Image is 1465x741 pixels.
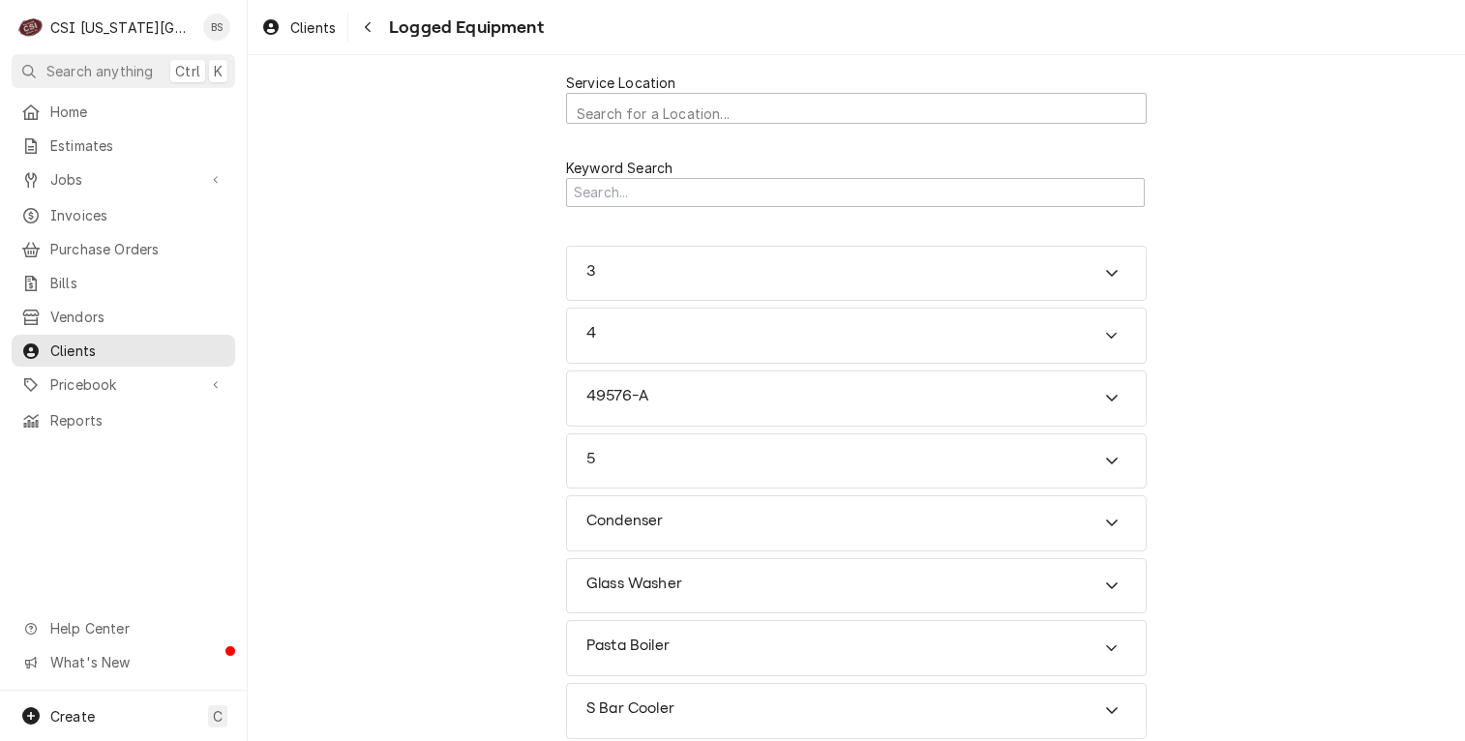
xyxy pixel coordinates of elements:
[567,559,1146,613] div: Accordion Header
[586,387,648,405] h3: 49576-A
[586,637,670,655] h3: Pasta Boiler
[50,169,196,190] span: Jobs
[175,61,200,81] span: Ctrl
[12,54,235,88] button: Search anythingCtrlK
[586,262,595,281] h3: 3
[586,324,596,342] h3: 4
[12,612,235,644] a: Go to Help Center
[254,12,344,44] a: Clients
[12,199,235,231] a: Invoices
[567,309,1146,363] button: Accordion Details Expand Trigger
[12,96,235,128] a: Home
[50,205,225,225] span: Invoices
[12,335,235,367] a: Clients
[567,371,1146,426] div: Accordion Header
[567,621,1146,675] button: Accordion Details Expand Trigger
[567,247,1146,301] div: Accordion Header
[566,158,1147,178] label: Keyword Search
[17,14,45,41] div: C
[12,130,235,162] a: Estimates
[50,708,95,725] span: Create
[567,496,1146,550] button: Accordion Details Expand Trigger
[567,684,1146,738] div: Accordion Header
[586,512,663,530] h3: Condenser
[214,61,223,81] span: K
[50,307,225,327] span: Vendors
[567,684,1146,738] button: Accordion Details Expand Trigger
[566,73,676,93] label: Service Location
[566,620,1147,676] div: Pasta Boiler
[12,369,235,400] a: Go to Pricebook
[586,575,682,593] h3: Glass Washer
[566,308,1147,364] div: 4
[213,706,223,726] span: C
[50,341,225,361] span: Clients
[50,618,224,638] span: Help Center
[50,273,225,293] span: Bills
[50,17,193,38] div: CSI [US_STATE][GEOGRAPHIC_DATA]
[50,374,196,395] span: Pricebook
[17,14,45,41] div: CSI Kansas City's Avatar
[586,450,595,468] h3: 5
[566,495,1147,551] div: Condenser
[567,621,1146,675] div: Accordion Header
[12,404,235,436] a: Reports
[50,102,225,122] span: Home
[290,17,336,38] span: Clients
[567,309,1146,363] div: Accordion Header
[586,699,674,718] h3: S Bar Cooler
[566,683,1147,739] div: S Bar Cooler
[567,247,1146,301] button: Accordion Details Expand Trigger
[567,496,1146,550] div: Accordion Header
[50,239,225,259] span: Purchase Orders
[12,301,235,333] a: Vendors
[203,14,230,41] div: BS
[566,433,1147,489] div: 5
[567,434,1146,489] div: Accordion Header
[46,61,153,81] span: Search anything
[50,135,225,156] span: Estimates
[566,246,1147,302] div: 3
[566,140,1147,224] div: Card Filter Mechanisms
[12,646,235,678] a: Go to What's New
[567,559,1146,613] button: Accordion Details Expand Trigger
[203,14,230,41] div: Brent Seaba's Avatar
[567,434,1146,489] button: Accordion Details Expand Trigger
[12,233,235,265] a: Purchase Orders
[12,163,235,195] a: Go to Jobs
[566,73,1147,124] div: Service Location
[383,15,544,41] span: Logged Equipment
[567,371,1146,426] button: Accordion Details Expand Trigger
[566,178,1147,208] div: Search Mechanism
[12,267,235,299] a: Bills
[50,652,224,672] span: What's New
[566,558,1147,614] div: Glass Washer
[566,370,1147,427] div: 49576-A
[50,410,225,430] span: Reports
[352,12,383,43] button: Navigate back
[566,178,1145,208] input: Search...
